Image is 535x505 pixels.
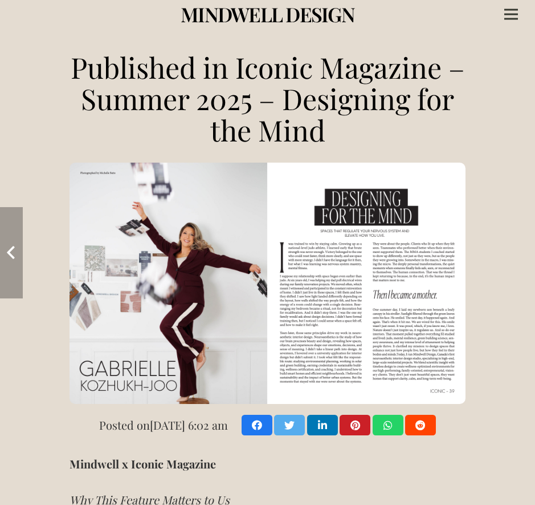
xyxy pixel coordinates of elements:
a: Share this [242,415,272,435]
a: Share this [373,415,403,435]
a: Share this [405,415,436,435]
h3: Published in Iconic Magazine – Summer 2025 – Designing for the Mind [70,51,465,146]
a: Pin this [340,415,370,435]
span: Posted on [99,417,150,433]
a: Share this [307,415,338,435]
span: MINDWELL DESIGN [181,1,354,27]
b: Mindwell x Iconic Magazine [70,456,216,471]
time: 9 July 2025 at 06:02:05 America/Toronto [99,415,228,434]
a: Tweet this [274,415,305,435]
